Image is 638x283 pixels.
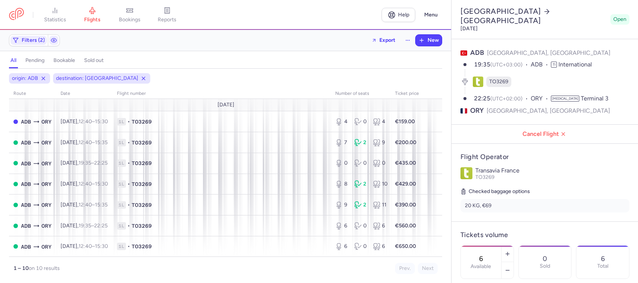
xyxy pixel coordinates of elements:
time: 12:40 [78,202,92,208]
div: 0 [373,159,386,167]
time: 15:35 [95,139,108,146]
div: 2 [354,201,367,209]
div: 9 [373,139,386,146]
span: [DATE] [217,102,234,108]
span: • [127,201,130,209]
span: destination: [GEOGRAPHIC_DATA] [56,75,138,82]
time: 22:25 [94,223,108,229]
button: Filters (2) [9,35,48,46]
label: Available [471,264,491,270]
span: • [127,180,130,188]
span: ORY [41,180,52,188]
div: 0 [354,222,367,230]
strong: €560.00 [395,223,416,229]
span: ORY [41,243,52,251]
span: 1L [117,118,126,125]
span: TO3269 [132,159,152,167]
strong: €390.00 [395,202,416,208]
span: Filters (2) [22,37,45,43]
a: reports [148,7,186,23]
p: Transavia France [475,167,629,174]
span: – [78,223,108,229]
div: 0 [354,243,367,250]
span: ORY [531,94,551,103]
h2: [GEOGRAPHIC_DATA] [GEOGRAPHIC_DATA] [460,7,607,25]
span: ADB [21,180,31,188]
span: TO3269 [132,118,152,125]
h5: Checked baggage options [460,187,629,196]
h4: Flight Operator [460,153,629,161]
time: 12:40 [78,118,92,125]
div: 11 [373,201,386,209]
span: ADB [21,118,31,126]
span: TO3269 [132,243,152,250]
div: 4 [373,118,386,125]
time: 12:40 [78,243,92,249]
span: [DATE], [61,118,108,125]
div: 6 [335,243,348,250]
span: OPEN [13,140,18,145]
time: 12:40 [78,181,92,187]
span: ORY [41,139,52,147]
button: New [416,35,442,46]
h4: Tickets volume [460,231,629,239]
div: 9 [335,201,348,209]
figure: TO airline logo [473,77,483,87]
span: – [78,160,108,166]
time: 15:35 [95,202,108,208]
span: ORY [470,106,484,115]
span: origin: ADB [12,75,38,82]
span: ORY [41,201,52,209]
a: flights [74,7,111,23]
span: [DATE], [61,223,108,229]
span: • [127,139,130,146]
span: [GEOGRAPHIC_DATA], [GEOGRAPHIC_DATA] [487,106,610,115]
span: TO3269 [132,139,152,146]
span: TO3269 [132,222,152,230]
span: on 10 results [29,265,60,271]
span: ADB [531,60,551,69]
th: Flight number [113,88,331,99]
div: 0 [354,159,367,167]
span: 1L [117,159,126,167]
span: – [78,181,108,187]
span: – [78,202,108,208]
h4: all [10,57,16,64]
span: • [127,118,130,125]
div: 8 [335,180,348,188]
span: reports [158,16,176,23]
span: (UTC+03:00) [490,62,523,68]
a: CitizenPlane red outlined logo [9,8,24,22]
span: 1L [117,222,126,230]
img: Transavia France logo [460,167,472,179]
time: 19:35 [78,223,91,229]
span: Help [398,12,409,18]
span: ADB [21,243,31,251]
li: 20 KG, €69 [460,199,629,212]
span: Open [613,16,626,23]
button: Menu [420,8,442,22]
a: statistics [36,7,74,23]
span: ADB [21,201,31,209]
div: 2 [354,139,367,146]
p: Sold [540,263,550,269]
span: International [558,61,592,68]
a: bookings [111,7,148,23]
div: 6 [373,243,386,250]
span: ORY [41,159,52,168]
span: [DATE], [61,181,108,187]
button: Export [367,34,400,46]
time: 15:30 [95,181,108,187]
span: 1L [117,243,126,250]
time: [DATE] [460,25,478,32]
th: route [9,88,56,99]
button: Next [418,263,438,274]
span: [MEDICAL_DATA] [551,96,579,102]
span: TO3269 [489,78,508,85]
span: Export [379,37,395,43]
span: Terminal 3 [581,95,608,102]
p: 6 [601,255,605,262]
span: – [78,243,108,249]
strong: €159.00 [395,118,415,125]
span: TO3269 [132,180,152,188]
